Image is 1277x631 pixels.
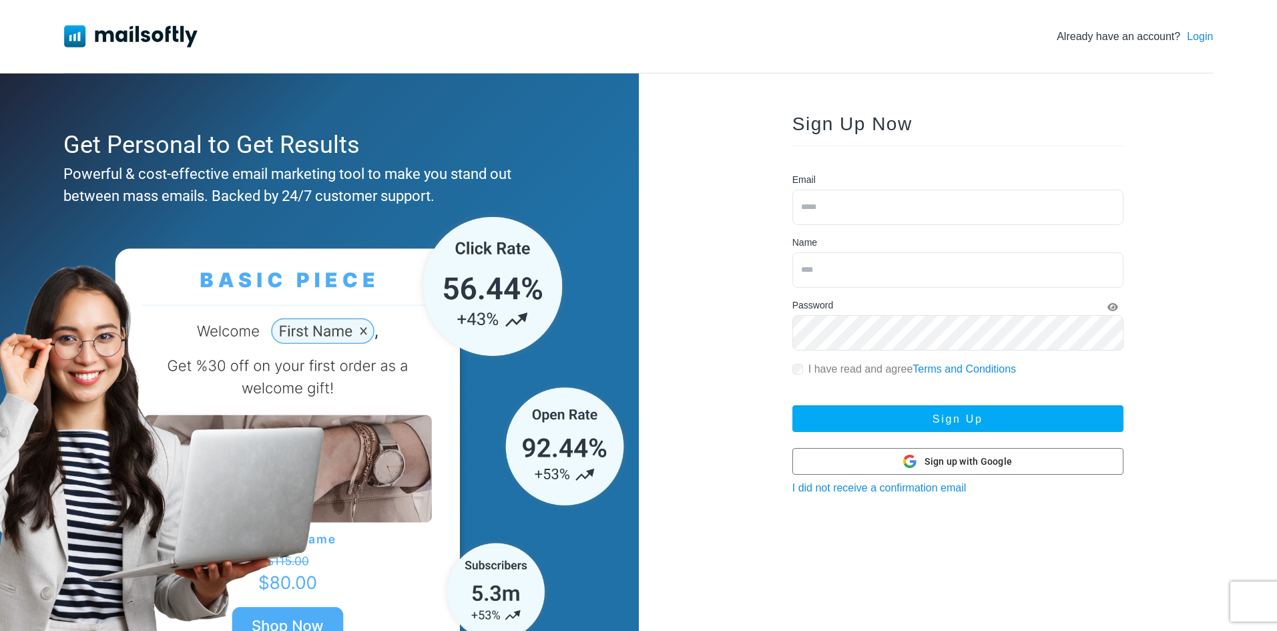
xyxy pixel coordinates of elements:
[792,482,967,493] a: I did not receive a confirmation email
[925,455,1012,469] span: Sign up with Google
[1187,29,1213,45] a: Login
[64,25,198,47] img: Mailsoftly
[792,448,1123,475] button: Sign up with Google
[792,405,1123,432] button: Sign Up
[792,173,816,187] label: Email
[792,114,913,134] span: Sign Up Now
[1057,29,1213,45] div: Already have an account?
[1107,302,1118,312] i: Show Password
[63,127,569,163] div: Get Personal to Get Results
[792,298,833,312] label: Password
[913,363,1016,375] a: Terms and Conditions
[792,236,817,250] label: Name
[808,361,1016,377] label: I have read and agree
[63,163,569,207] div: Powerful & cost-effective email marketing tool to make you stand out between mass emails. Backed ...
